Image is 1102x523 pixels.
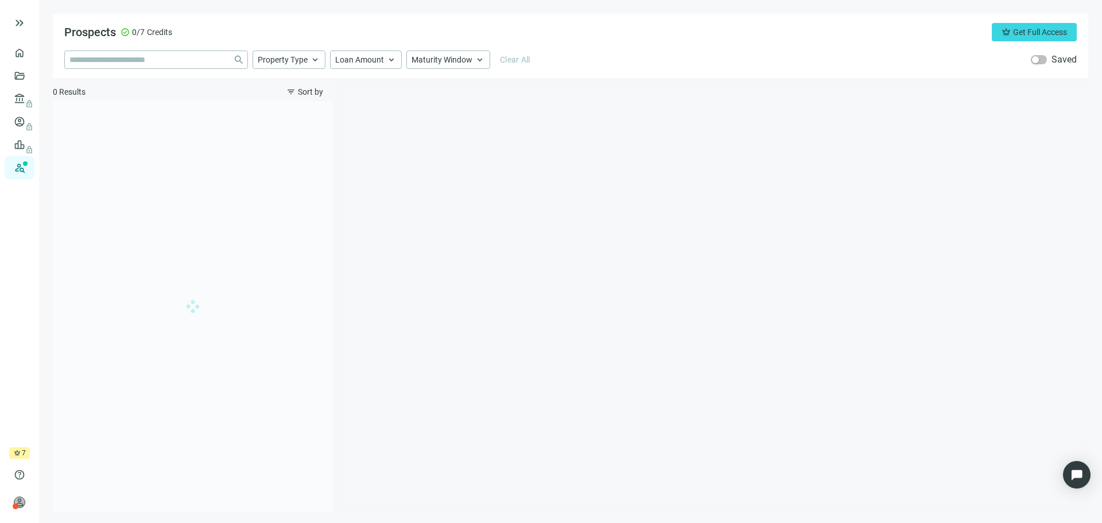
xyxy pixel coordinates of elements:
[22,447,26,459] span: 7
[386,55,397,65] span: keyboard_arrow_up
[412,55,472,65] span: Maturity Window
[298,87,323,96] span: Sort by
[121,28,130,37] span: check_circle
[992,23,1077,41] button: crownGet Full Access
[14,450,21,456] span: crown
[310,55,320,65] span: keyboard_arrow_up
[1002,28,1011,37] span: crown
[1013,28,1067,37] span: Get Full Access
[14,469,25,481] span: help
[1051,54,1077,65] label: Saved
[277,83,333,101] button: filter_listSort by
[13,16,26,30] button: keyboard_double_arrow_right
[132,26,145,38] span: 0/7
[147,26,172,38] span: Credits
[258,55,308,65] span: Property Type
[475,55,485,65] span: keyboard_arrow_up
[14,497,25,508] span: person
[286,87,296,96] span: filter_list
[495,51,536,69] button: Clear All
[53,86,86,98] span: 0 Results
[1063,461,1091,489] div: Open Intercom Messenger
[64,25,116,39] span: Prospects
[335,55,384,65] span: Loan Amount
